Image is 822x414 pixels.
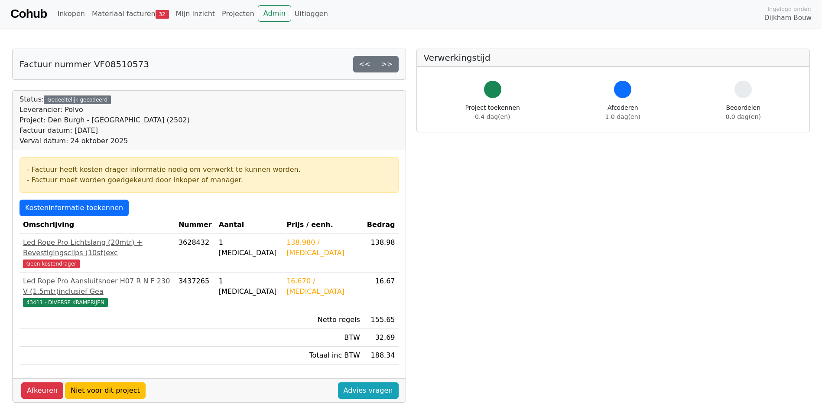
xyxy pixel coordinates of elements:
div: Led Rope Pro Aansluitsnoer H07 R N F 230 V (1.5mtr)inclusief Gea [23,276,172,297]
th: Bedrag [364,216,399,234]
a: Niet voor dit project [65,382,146,399]
td: 188.34 [364,347,399,365]
div: - Factuur moet worden goedgekeurd door inkoper of manager. [27,175,391,185]
td: 32.69 [364,329,399,347]
div: 138.980 / [MEDICAL_DATA] [286,237,360,258]
td: 155.65 [364,311,399,329]
a: Kosteninformatie toekennen [19,200,129,216]
span: 1.0 dag(en) [605,113,640,120]
span: Dijkham Bouw [764,13,812,23]
a: Admin [258,5,291,22]
div: Status: [19,94,190,146]
div: Project: Den Burgh - [GEOGRAPHIC_DATA] (2502) [19,115,190,125]
span: 43411 - DIVERSE KRAMERIJEN [23,298,108,307]
th: Aantal [215,216,283,234]
a: Afkeuren [21,382,63,399]
h5: Verwerkingstijd [424,53,803,63]
div: Beoordelen [726,103,761,122]
div: Leverancier: Polvo [19,105,190,115]
span: Ingelogd onder: [767,5,812,13]
td: 3437265 [175,273,215,311]
th: Nummer [175,216,215,234]
a: Inkopen [54,5,88,23]
td: 3628432 [175,234,215,273]
td: 16.67 [364,273,399,311]
div: Project toekennen [465,103,520,122]
span: Geen kostendrager [23,260,80,268]
a: Led Rope Pro Aansluitsnoer H07 R N F 230 V (1.5mtr)inclusief Gea43411 - DIVERSE KRAMERIJEN [23,276,172,307]
span: 0.0 dag(en) [726,113,761,120]
a: Advies vragen [338,382,399,399]
div: Factuur datum: [DATE] [19,125,190,136]
div: Verval datum: 24 oktober 2025 [19,136,190,146]
td: Netto regels [283,311,364,329]
div: Led Rope Pro Lichtslang (20mtr) + Bevestigingsclips (10st)exc [23,237,172,258]
span: 32 [156,10,169,19]
a: Materiaal facturen32 [88,5,172,23]
div: Gedeeltelijk gecodeerd [44,95,111,104]
a: >> [376,56,399,72]
td: 138.98 [364,234,399,273]
td: Totaal inc BTW [283,347,364,365]
a: Uitloggen [291,5,331,23]
div: 16.670 / [MEDICAL_DATA] [286,276,360,297]
a: << [353,56,376,72]
a: Projecten [218,5,258,23]
td: BTW [283,329,364,347]
h5: Factuur nummer VF08510573 [19,59,149,69]
div: 1 [MEDICAL_DATA] [219,276,279,297]
a: Mijn inzicht [172,5,219,23]
div: 1 [MEDICAL_DATA] [219,237,279,258]
th: Omschrijving [19,216,175,234]
span: 0.4 dag(en) [475,113,510,120]
div: Afcoderen [605,103,640,122]
a: Led Rope Pro Lichtslang (20mtr) + Bevestigingsclips (10st)excGeen kostendrager [23,237,172,269]
a: Cohub [10,3,47,24]
th: Prijs / eenh. [283,216,364,234]
div: - Factuur heeft kosten drager informatie nodig om verwerkt te kunnen worden. [27,164,391,175]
